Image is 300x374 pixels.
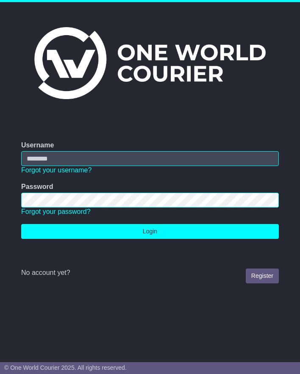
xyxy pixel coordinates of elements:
[21,208,91,215] a: Forgot your password?
[34,27,266,99] img: One World
[21,269,279,277] div: No account yet?
[246,269,279,283] a: Register
[21,166,92,174] a: Forgot your username?
[21,183,53,191] label: Password
[4,364,127,371] span: © One World Courier 2025. All rights reserved.
[21,224,279,239] button: Login
[21,141,54,149] label: Username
